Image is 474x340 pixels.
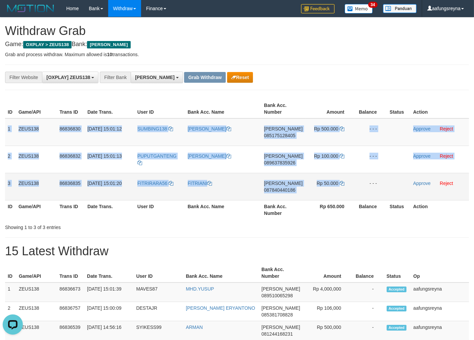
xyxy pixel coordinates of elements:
button: Reset [227,72,253,83]
th: Trans ID [57,263,84,282]
th: Balance [354,200,387,219]
a: Reject [440,153,453,159]
span: FITRIRARA56 [137,181,167,186]
td: [DATE] 15:01:39 [84,282,133,302]
th: Op [411,263,469,282]
strong: 10 [107,52,112,57]
h1: Withdraw Grab [5,24,469,38]
button: Grab Withdraw [184,72,225,83]
th: Game/API [16,99,57,118]
img: MOTION_logo.png [5,3,56,13]
span: PUPUTGANTENG [137,153,177,159]
td: 2 [5,302,16,321]
span: Rp 100.000 [314,153,338,159]
td: ZEUS138 [16,146,57,173]
span: [DATE] 15:01:20 [87,181,122,186]
td: aafungsreyna [411,282,469,302]
th: Bank Acc. Name [185,99,261,118]
h4: Game: Bank: [5,41,469,48]
span: [DATE] 15:01:13 [87,153,122,159]
th: User ID [135,99,185,118]
img: Feedback.jpg [301,4,335,13]
button: [PERSON_NAME] [131,72,183,83]
th: Action [411,99,469,118]
td: Rp 4,000,000 [303,282,351,302]
span: [PERSON_NAME] [264,181,303,186]
span: 86836832 [59,153,80,159]
td: - [351,302,384,321]
span: [PERSON_NAME] [261,325,300,330]
span: OXPLAY > ZEUS138 [23,41,72,48]
span: Copy 089637835926 to clipboard [264,160,295,165]
a: Reject [440,126,453,131]
th: ID [5,99,16,118]
span: Rp 500.000 [314,126,338,131]
td: - - - [354,173,387,200]
td: aafungsreyna [411,302,469,321]
td: - [351,282,384,302]
a: Copy 500000 to clipboard [340,126,344,131]
a: FITRIRARA56 [137,181,173,186]
a: PUPUTGANTENG [137,153,177,165]
span: 34 [368,2,377,8]
th: Trans ID [57,200,85,219]
a: [PERSON_NAME] ERYANTONO [186,305,255,311]
th: Bank Acc. Name [183,263,259,282]
span: Rp 50.000 [317,181,339,186]
div: Filter Website [5,72,42,83]
td: Rp 106,000 [303,302,351,321]
th: Status [387,200,411,219]
th: ID [5,263,16,282]
th: Bank Acc. Number [259,263,303,282]
th: Bank Acc. Name [185,200,261,219]
th: User ID [133,263,183,282]
div: Showing 1 to 3 of 3 entries [5,221,192,231]
span: [PERSON_NAME] [261,286,300,292]
th: Status [384,263,411,282]
span: [PERSON_NAME] [264,153,303,159]
th: Amount [303,263,351,282]
td: 86836757 [57,302,84,321]
a: MHD.YUSUP [186,286,214,292]
span: [PERSON_NAME] [264,126,303,131]
th: Status [387,99,411,118]
td: ZEUS138 [16,282,57,302]
th: Game/API [16,200,57,219]
a: FITRIANI [188,181,212,186]
a: SUMBING138 [137,126,173,131]
span: [PERSON_NAME] [261,305,300,311]
a: [PERSON_NAME] [188,126,231,131]
td: - - - [354,146,387,173]
span: Accepted [387,306,407,311]
td: 3 [5,173,16,200]
th: Trans ID [57,99,85,118]
a: ARMAN [186,325,203,330]
div: Filter Bank [100,72,131,83]
span: [PERSON_NAME] [135,75,174,80]
th: ID [5,200,16,219]
td: - - - [354,118,387,146]
td: 2 [5,146,16,173]
span: Copy 085175128405 to clipboard [264,133,295,138]
span: Copy 089510065298 to clipboard [261,293,293,298]
th: Rp 650.000 [305,200,354,219]
th: Bank Acc. Number [261,200,305,219]
td: ZEUS138 [16,302,57,321]
td: 1 [5,282,16,302]
img: Button%20Memo.svg [345,4,373,13]
span: 86836835 [59,181,80,186]
a: Copy 50000 to clipboard [340,181,344,186]
th: User ID [135,200,185,219]
td: 1 [5,118,16,146]
a: Approve [413,153,431,159]
span: SUMBING138 [137,126,167,131]
span: Copy 081244168231 to clipboard [261,331,293,337]
th: Amount [305,99,354,118]
td: [DATE] 15:00:09 [84,302,133,321]
span: Copy 087840440186 to clipboard [264,187,295,193]
span: Accepted [387,325,407,331]
a: Copy 100000 to clipboard [340,153,344,159]
span: Copy 085381708828 to clipboard [261,312,293,317]
span: 86836830 [59,126,80,131]
td: ZEUS138 [16,118,57,146]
